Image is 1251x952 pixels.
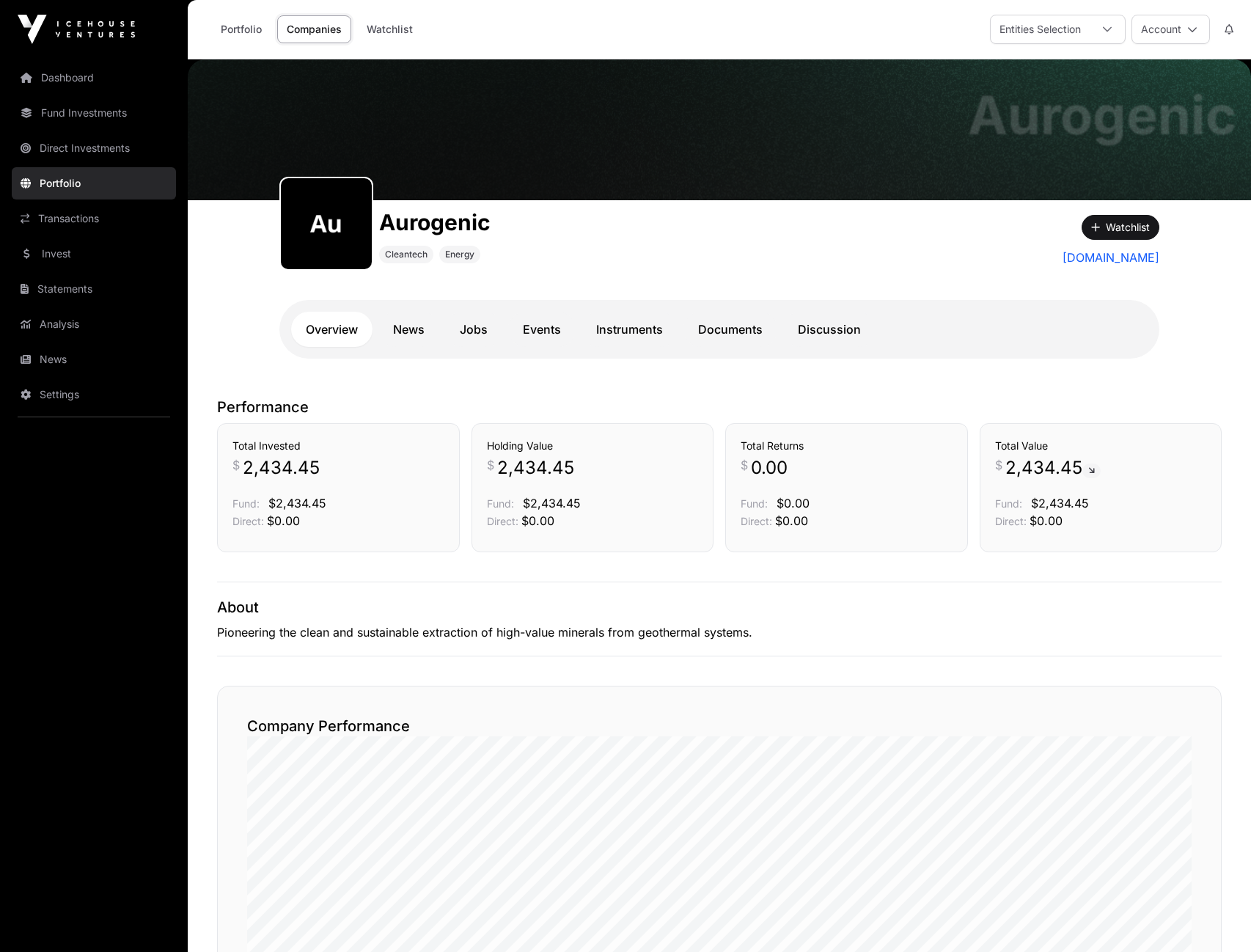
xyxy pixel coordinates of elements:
[1063,249,1159,266] a: [DOMAIN_NAME]
[445,312,502,347] a: Jobs
[188,59,1251,200] img: Aurogenic
[1131,15,1210,44] button: Account
[291,312,373,347] a: Overview
[783,312,876,347] a: Discussion
[1005,456,1101,480] span: 2,434.45
[217,397,1222,417] p: Performance
[243,456,320,480] span: 2,434.45
[12,167,176,199] a: Portfolio
[991,15,1090,43] div: Entities Selection
[12,378,176,411] a: Settings
[379,209,491,235] h1: Aurogenic
[232,515,264,527] span: Direct:
[277,15,351,43] a: Companies
[217,597,1222,618] p: About
[487,497,514,510] span: Fund:
[247,716,1192,736] h2: Company Performance
[487,439,699,453] h3: Holding Value
[357,15,422,43] a: Watchlist
[995,497,1022,510] span: Fund:
[385,249,428,260] span: Cleantech
[268,496,326,510] span: $2,434.45
[232,456,240,474] span: $
[1030,513,1063,528] span: $0.00
[12,238,176,270] a: Invest
[12,202,176,235] a: Transactions
[12,97,176,129] a: Fund Investments
[232,497,260,510] span: Fund:
[582,312,678,347] a: Instruments
[497,456,574,480] span: 2,434.45
[287,184,366,263] img: aurogenic434.png
[487,515,518,527] span: Direct:
[741,456,748,474] span: $
[968,89,1236,142] h1: Aurogenic
[741,497,768,510] span: Fund:
[775,513,808,528] span: $0.00
[12,273,176,305] a: Statements
[12,343,176,376] a: News
[995,515,1027,527] span: Direct:
[741,439,953,453] h3: Total Returns
[267,513,300,528] span: $0.00
[18,15,135,44] img: Icehouse Ventures Logo
[12,308,176,340] a: Analysis
[217,623,1222,641] p: Pioneering the clean and sustainable extraction of high-value minerals from geothermal systems.
[521,513,554,528] span: $0.00
[777,496,810,510] span: $0.00
[1031,496,1089,510] span: $2,434.45
[523,496,581,510] span: $2,434.45
[995,439,1207,453] h3: Total Value
[508,312,576,347] a: Events
[741,515,772,527] span: Direct:
[1082,215,1159,240] button: Watchlist
[232,439,444,453] h3: Total Invested
[751,456,788,480] span: 0.00
[487,456,494,474] span: $
[291,312,1148,347] nav: Tabs
[445,249,474,260] span: Energy
[12,62,176,94] a: Dashboard
[12,132,176,164] a: Direct Investments
[211,15,271,43] a: Portfolio
[995,456,1002,474] span: $
[683,312,777,347] a: Documents
[1178,882,1251,952] iframe: Chat Widget
[378,312,439,347] a: News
